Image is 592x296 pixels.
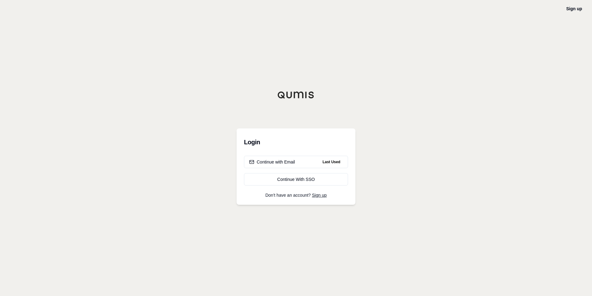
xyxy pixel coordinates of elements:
[244,136,348,148] h3: Login
[244,173,348,186] a: Continue With SSO
[566,6,582,11] a: Sign up
[249,159,295,165] div: Continue with Email
[320,158,343,166] span: Last Used
[244,156,348,168] button: Continue with EmailLast Used
[277,91,315,99] img: Qumis
[244,193,348,197] p: Don't have an account?
[249,176,343,182] div: Continue With SSO
[312,193,327,198] a: Sign up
